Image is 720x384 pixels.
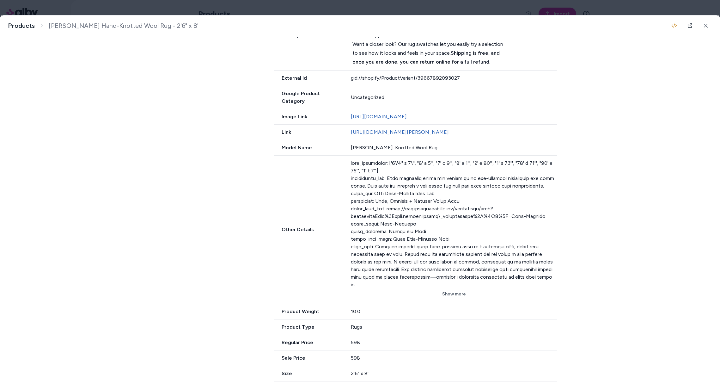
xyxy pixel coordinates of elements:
div: gid://shopify/ProductVariant/39667892093027 [351,74,558,82]
div: lore_ipsumdolor: ['6\'4" s 7\'', "8' a 5'", "7' c 9'", "8' a 1'", "2' e 80'", "1' s 73'", "78' d ... [351,159,558,286]
strong: Shipping is free, and once you are done, you can return online for a full refund. [352,50,500,65]
button: Show more [351,288,558,300]
span: [PERSON_NAME] Hand-Knotted Wool Rug - 2'6" x 8' [49,22,198,30]
div: 10.0 [351,308,558,315]
span: Google Product Category [274,90,343,105]
span: External Id [274,74,343,82]
div: 598 [351,339,558,346]
a: [URL][DOMAIN_NAME] [351,114,407,120]
a: Products [8,22,35,30]
span: Regular Price [274,339,343,346]
div: 598 [351,354,558,362]
span: Image Link [274,113,343,121]
div: 2'6" x 8' [351,370,558,377]
span: Product Weight [274,308,343,315]
span: Other Details [274,226,343,233]
span: Sale Price [274,354,343,362]
div: Rugs [351,323,558,331]
a: [URL][DOMAIN_NAME][PERSON_NAME] [351,129,449,135]
span: Product Type [274,323,343,331]
nav: breadcrumb [8,22,198,30]
div: Uncategorized [351,94,558,101]
div: [PERSON_NAME]-Knotted Wool Rug [351,144,558,152]
div: Want a closer look? Our rug swatches let you easily try a selection to see how it looks and feels... [352,40,506,66]
span: Link [274,128,343,136]
span: Size [274,370,343,377]
span: Model Name [274,144,343,152]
